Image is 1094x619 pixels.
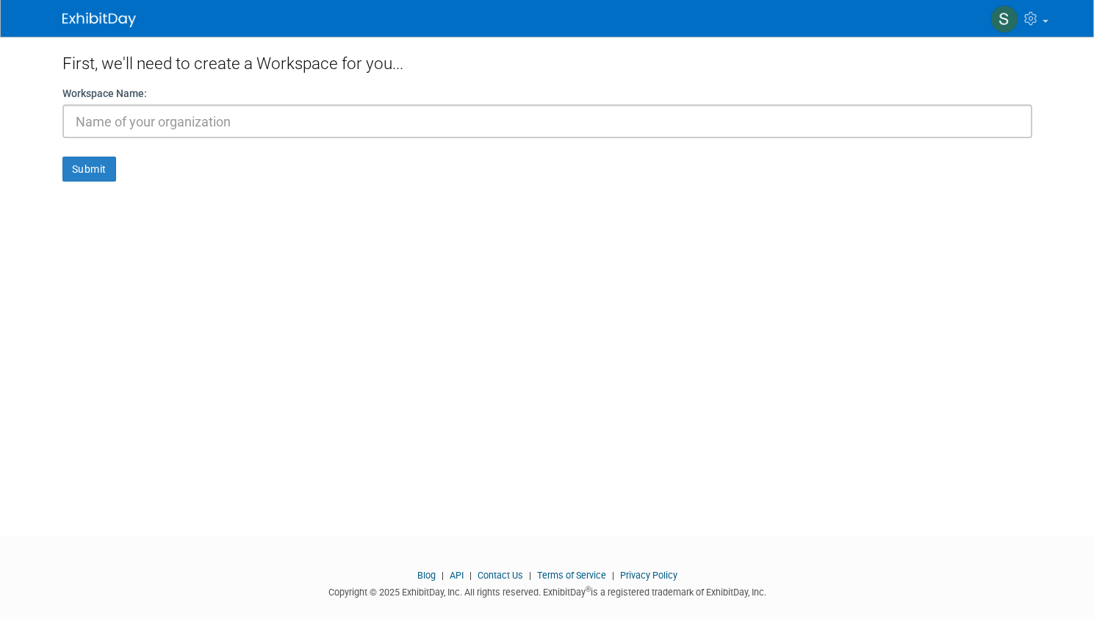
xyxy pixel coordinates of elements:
sup: ® [586,585,591,593]
button: Submit [62,157,116,182]
img: ExhibitDay [62,12,136,27]
span: | [525,570,535,581]
img: Sonya Weigle [990,5,1018,33]
span: | [608,570,618,581]
a: Privacy Policy [620,570,677,581]
a: API [450,570,464,581]
span: | [466,570,475,581]
div: First, we'll need to create a Workspace for you... [62,37,1032,86]
a: Blog [417,570,436,581]
a: Terms of Service [537,570,606,581]
span: | [438,570,447,581]
a: Contact Us [478,570,523,581]
input: Name of your organization [62,104,1032,138]
label: Workspace Name: [62,86,147,101]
